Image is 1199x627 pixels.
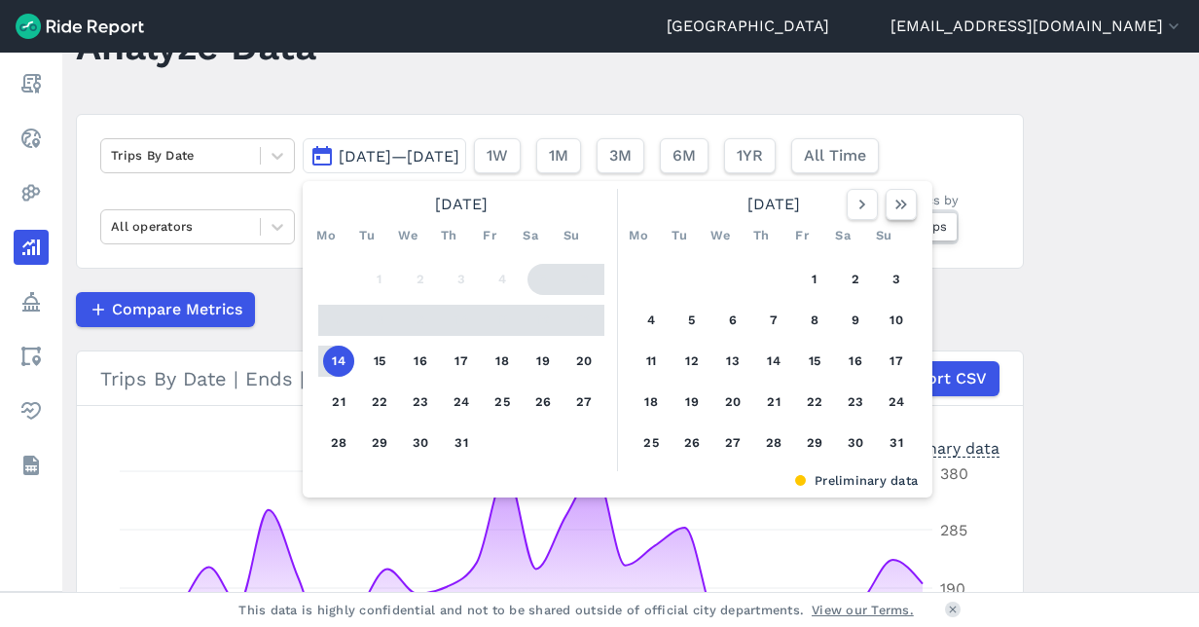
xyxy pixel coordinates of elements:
[799,427,830,459] button: 29
[568,346,599,377] button: 20
[527,346,559,377] button: 19
[875,437,999,458] div: Preliminary data
[881,387,912,418] button: 24
[799,387,830,418] button: 22
[664,220,695,251] div: Tu
[868,220,899,251] div: Su
[364,387,395,418] button: 22
[840,346,871,377] button: 16
[840,427,871,459] button: 30
[14,121,49,156] a: Realtime
[636,305,667,336] button: 4
[636,346,667,377] button: 11
[758,346,789,377] button: 14
[487,346,518,377] button: 18
[446,346,477,377] button: 17
[786,220,817,251] div: Fr
[717,305,748,336] button: 6
[527,305,559,336] button: 12
[14,230,49,265] a: Analyze
[364,305,395,336] button: 8
[676,305,708,336] button: 5
[881,346,912,377] button: 17
[446,264,477,295] button: 3
[405,346,436,377] button: 16
[364,427,395,459] button: 29
[446,427,477,459] button: 31
[568,305,599,336] button: 13
[76,292,255,327] button: Compare Metrics
[323,305,354,336] button: 7
[16,14,144,39] img: Ride Report
[623,189,925,220] div: [DATE]
[556,220,587,251] div: Su
[623,220,654,251] div: Mo
[446,387,477,418] button: 24
[303,138,466,173] button: [DATE]—[DATE]
[940,464,968,483] tspan: 380
[737,144,763,167] span: 1YR
[14,339,49,374] a: Areas
[14,284,49,319] a: Policy
[758,305,789,336] button: 7
[636,387,667,418] button: 18
[705,220,736,251] div: We
[667,15,829,38] a: [GEOGRAPHIC_DATA]
[609,144,632,167] span: 3M
[881,264,912,295] button: 3
[100,361,999,396] div: Trips By Date | Ends | City of [GEOGRAPHIC_DATA][PERSON_NAME]
[323,346,354,377] button: 14
[351,220,382,251] div: Tu
[405,387,436,418] button: 23
[840,387,871,418] button: 23
[14,175,49,210] a: Heatmaps
[899,367,987,390] span: Export CSV
[364,264,395,295] button: 1
[323,427,354,459] button: 28
[940,579,965,598] tspan: 190
[676,427,708,459] button: 26
[405,305,436,336] button: 9
[405,264,436,295] button: 2
[323,387,354,418] button: 21
[474,220,505,251] div: Fr
[799,305,830,336] button: 8
[339,147,459,166] span: [DATE]—[DATE]
[758,387,789,418] button: 21
[515,220,546,251] div: Sa
[717,387,748,418] button: 20
[549,144,568,167] span: 1M
[724,138,776,173] button: 1YR
[717,346,748,377] button: 13
[804,144,866,167] span: All Time
[799,346,830,377] button: 15
[310,189,612,220] div: [DATE]
[890,15,1183,38] button: [EMAIL_ADDRESS][DOMAIN_NAME]
[433,220,464,251] div: Th
[660,138,708,173] button: 6M
[527,264,559,295] button: 5
[840,264,871,295] button: 2
[392,220,423,251] div: We
[758,427,789,459] button: 28
[676,346,708,377] button: 12
[881,305,912,336] button: 10
[317,471,918,490] div: Preliminary data
[487,264,518,295] button: 4
[310,220,342,251] div: Mo
[827,220,858,251] div: Sa
[812,601,914,619] a: View our Terms.
[14,66,49,101] a: Report
[14,393,49,428] a: Health
[536,138,581,173] button: 1M
[527,387,559,418] button: 26
[881,427,912,459] button: 31
[636,427,667,459] button: 25
[676,387,708,418] button: 19
[799,264,830,295] button: 1
[840,305,871,336] button: 9
[487,305,518,336] button: 11
[112,298,242,321] span: Compare Metrics
[474,138,521,173] button: 1W
[364,346,395,377] button: 15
